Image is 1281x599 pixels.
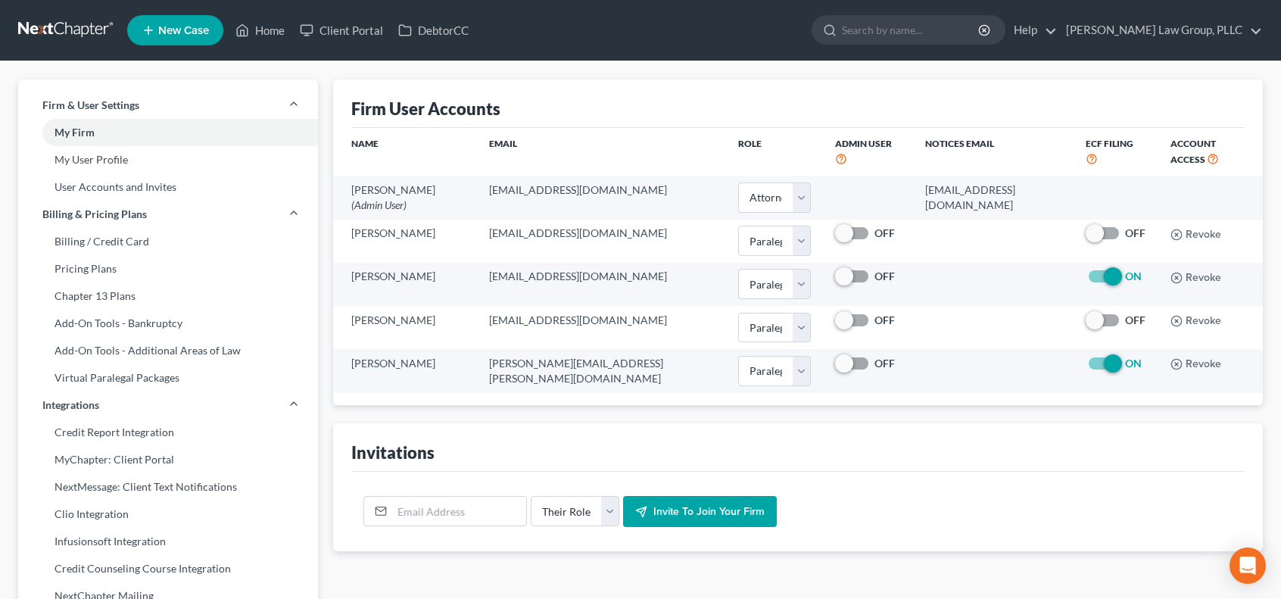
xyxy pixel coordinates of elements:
input: Email Address [392,497,526,526]
strong: ON [1125,357,1142,370]
button: Revoke [1170,272,1221,284]
a: Integrations [18,392,318,419]
a: Firm & User Settings [18,92,318,119]
a: Infusionsoft Integration [18,528,318,555]
span: Admin User [835,138,892,149]
a: Add-On Tools - Bankruptcy [18,310,318,337]
a: Add-On Tools - Additional Areas of Law [18,337,318,364]
span: (Admin User) [351,198,407,211]
a: Credit Counseling Course Integration [18,555,318,582]
a: Virtual Paralegal Packages [18,364,318,392]
button: Invite to join your firm [623,496,777,528]
a: User Accounts and Invites [18,173,318,201]
strong: OFF [874,226,895,239]
div: Open Intercom Messenger [1230,548,1266,584]
strong: OFF [874,357,895,370]
strong: OFF [874,314,895,326]
td: [EMAIL_ADDRESS][DOMAIN_NAME] [913,176,1074,219]
span: ECF Filing [1086,138,1133,149]
a: MyChapter: Client Portal [18,446,318,473]
th: Notices Email [913,128,1074,176]
span: Account Access [1170,138,1216,165]
a: Billing & Pricing Plans [18,201,318,228]
strong: OFF [1125,314,1145,326]
strong: OFF [874,270,895,282]
td: [PERSON_NAME] [333,263,477,306]
div: Firm User Accounts [351,98,500,120]
td: [PERSON_NAME] [333,306,477,349]
td: [PERSON_NAME][EMAIL_ADDRESS][PERSON_NAME][DOMAIN_NAME] [477,349,726,392]
td: [PERSON_NAME] [333,220,477,263]
a: Clio Integration [18,501,318,528]
td: [EMAIL_ADDRESS][DOMAIN_NAME] [477,176,726,219]
button: Revoke [1170,358,1221,370]
input: Search by name... [842,16,980,44]
a: Chapter 13 Plans [18,282,318,310]
a: Credit Report Integration [18,419,318,446]
td: [EMAIL_ADDRESS][DOMAIN_NAME] [477,263,726,306]
span: Integrations [42,398,99,413]
a: My User Profile [18,146,318,173]
th: Role [726,128,823,176]
span: Invite to join your firm [653,505,765,518]
a: Help [1006,17,1057,44]
td: [PERSON_NAME] [333,176,477,219]
button: Revoke [1170,315,1221,327]
a: Pricing Plans [18,255,318,282]
th: Email [477,128,726,176]
td: [EMAIL_ADDRESS][DOMAIN_NAME] [477,306,726,349]
td: [EMAIL_ADDRESS][DOMAIN_NAME] [477,220,726,263]
th: Name [333,128,477,176]
a: DebtorCC [391,17,476,44]
span: Firm & User Settings [42,98,139,113]
div: Invitations [351,441,435,463]
button: Revoke [1170,229,1221,241]
a: Client Portal [292,17,391,44]
a: Billing / Credit Card [18,228,318,255]
strong: ON [1125,270,1142,282]
span: New Case [158,25,209,36]
a: [PERSON_NAME] Law Group, PLLC [1058,17,1262,44]
a: NextMessage: Client Text Notifications [18,473,318,501]
span: Billing & Pricing Plans [42,207,147,222]
a: My Firm [18,119,318,146]
td: [PERSON_NAME] [333,349,477,392]
a: Home [228,17,292,44]
strong: OFF [1125,226,1145,239]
